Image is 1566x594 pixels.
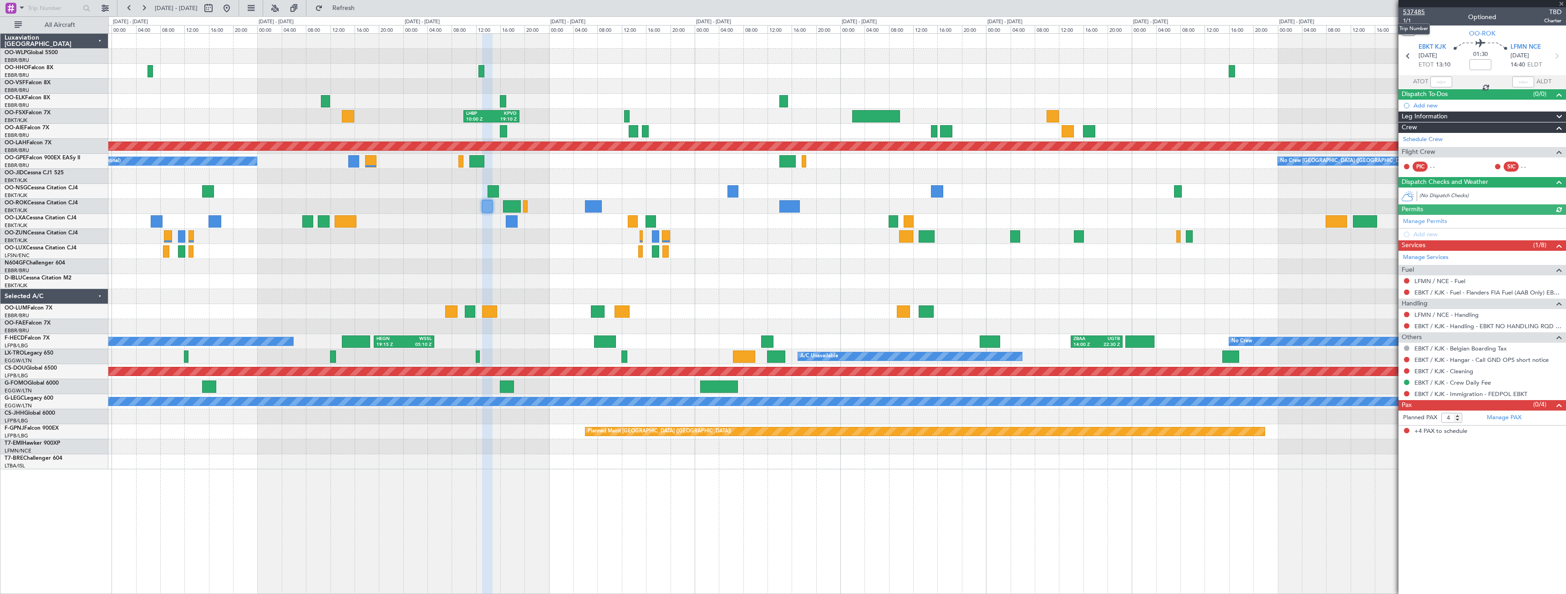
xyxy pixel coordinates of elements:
[1133,18,1168,26] div: [DATE] - [DATE]
[1280,154,1433,168] div: No Crew [GEOGRAPHIC_DATA] ([GEOGRAPHIC_DATA] National)
[597,25,621,33] div: 08:00
[5,456,23,461] span: T7-BRE
[155,4,198,12] span: [DATE] - [DATE]
[5,327,29,334] a: EBBR/BRU
[5,342,28,349] a: LFPB/LBG
[913,25,937,33] div: 12:00
[5,177,27,184] a: EBKT/KJK
[1419,51,1437,61] span: [DATE]
[816,25,840,33] div: 20:00
[5,335,25,341] span: F-HECD
[5,80,51,86] a: OO-VSFFalcon 8X
[1097,336,1120,342] div: UGTB
[1544,17,1561,25] span: Charter
[1414,390,1527,398] a: EBKT / KJK - Immigration - FEDPOL EBKT
[1430,162,1450,171] div: - -
[184,25,208,33] div: 12:00
[1403,7,1425,17] span: 537485
[1279,18,1314,26] div: [DATE] - [DATE]
[1414,277,1465,285] a: LFMN / NCE - Fuel
[5,447,31,454] a: LFMN/NCE
[5,245,76,251] a: OO-LUXCessna Citation CJ4
[986,25,1010,33] div: 00:00
[937,25,961,33] div: 16:00
[24,22,96,28] span: All Aircraft
[5,95,50,101] a: OO-ELKFalcon 8X
[1533,400,1546,409] span: (0/4)
[1510,51,1529,61] span: [DATE]
[5,140,51,146] a: OO-LAHFalcon 7X
[5,65,28,71] span: OO-HHO
[311,1,366,15] button: Refresh
[10,18,99,32] button: All Aircraft
[376,342,404,348] div: 19:15 Z
[5,237,27,244] a: EBKT/KJK
[622,25,646,33] div: 12:00
[5,441,22,446] span: T7-EMI
[5,320,51,326] a: OO-FAEFalcon 7X
[743,25,768,33] div: 08:00
[1414,367,1473,375] a: EBKT / KJK - Cleaning
[768,25,792,33] div: 12:00
[404,342,432,348] div: 05:10 Z
[330,25,355,33] div: 12:00
[671,25,695,33] div: 20:00
[5,110,51,116] a: OO-FSXFalcon 7X
[5,230,27,236] span: OO-ZUN
[5,110,25,116] span: OO-FSX
[5,192,27,199] a: EBKT/KJK
[5,426,24,431] span: F-GPNJ
[5,366,57,371] a: CS-DOUGlobal 6500
[1403,413,1437,422] label: Planned PAX
[1326,25,1350,33] div: 08:00
[1403,135,1443,144] a: Schedule Crew
[5,200,27,206] span: OO-ROK
[500,25,524,33] div: 16:00
[1156,25,1180,33] div: 04:00
[5,456,62,461] a: T7-BREChallenger 604
[1413,77,1428,86] span: ATOT
[5,170,64,176] a: OO-JIDCessna CJ1 525
[5,185,78,191] a: OO-NSGCessna Citation CJ4
[5,245,26,251] span: OO-LUX
[5,230,78,236] a: OO-ZUNCessna Citation CJ4
[466,117,491,123] div: 10:00 Z
[5,260,26,266] span: N604GF
[209,25,233,33] div: 16:00
[5,411,55,416] a: CS-JHHGlobal 6000
[5,80,25,86] span: OO-VSF
[5,381,28,386] span: G-FOMO
[696,18,731,26] div: [DATE] - [DATE]
[5,396,53,401] a: G-LEGCLegacy 600
[5,65,53,71] a: OO-HHOFalcon 8X
[1132,25,1156,33] div: 00:00
[864,25,889,33] div: 04:00
[1504,162,1519,172] div: SIC
[1544,7,1561,17] span: TBD
[1414,379,1491,386] a: EBKT / KJK - Crew Daily Fee
[1419,192,1566,202] div: (No Dispatch Checks)
[5,215,26,221] span: OO-LXA
[1073,336,1097,342] div: ZBAA
[1402,265,1414,275] span: Fuel
[573,25,597,33] div: 04:00
[355,25,379,33] div: 16:00
[5,170,24,176] span: OO-JID
[112,25,136,33] div: 00:00
[5,462,25,469] a: LTBA/ISL
[5,207,27,214] a: EBKT/KJK
[306,25,330,33] div: 08:00
[5,72,29,79] a: EBBR/BRU
[5,441,60,446] a: T7-EMIHawker 900XP
[5,200,78,206] a: OO-ROKCessna Citation CJ4
[5,381,59,386] a: G-FOMOGlobal 6000
[1402,332,1422,343] span: Others
[1402,177,1488,188] span: Dispatch Checks and Weather
[1527,61,1542,70] span: ELDT
[1533,89,1546,99] span: (0/0)
[5,155,80,161] a: OO-GPEFalcon 900EX EASy II
[5,275,22,281] span: D-IBLU
[5,305,52,311] a: OO-LUMFalcon 7X
[376,336,404,342] div: HEGN
[1302,25,1326,33] div: 04:00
